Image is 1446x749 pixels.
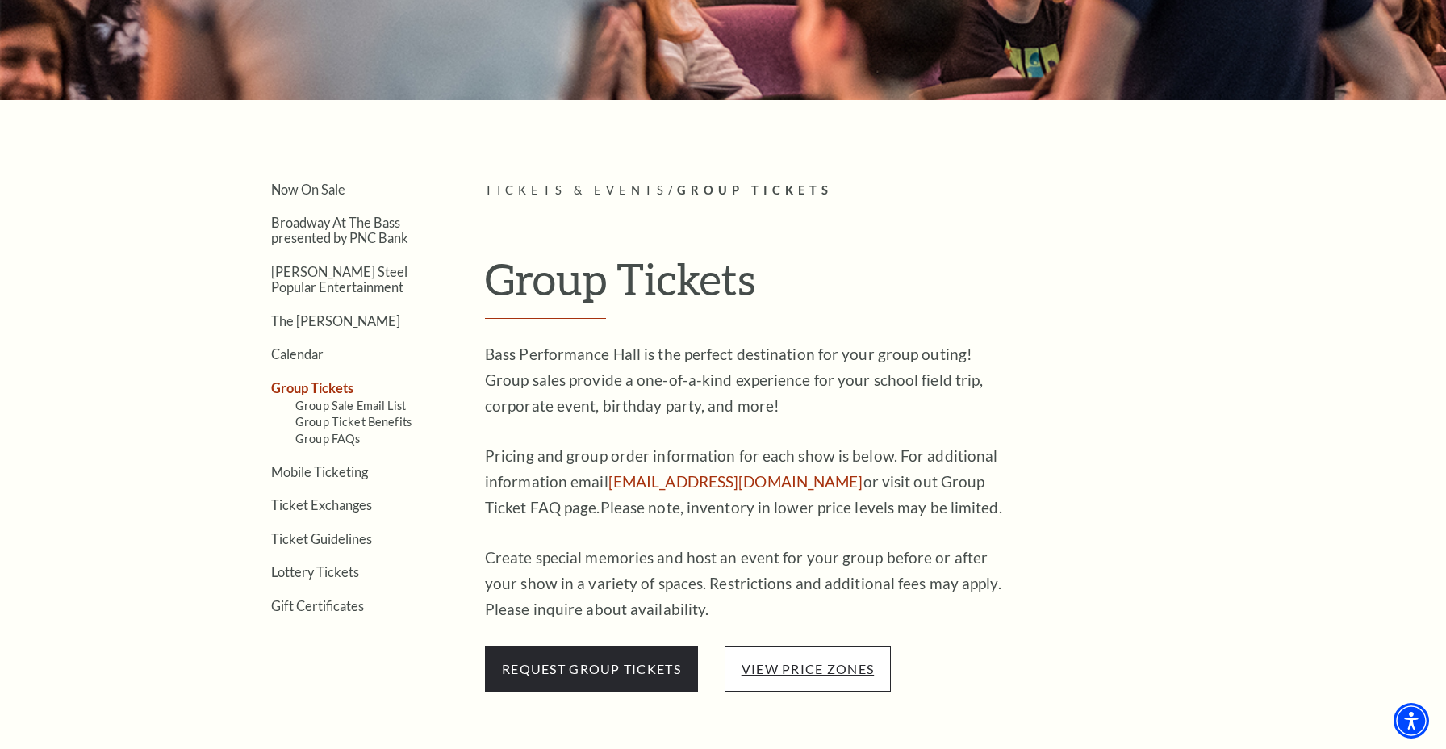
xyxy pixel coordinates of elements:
[1394,703,1429,739] div: Accessibility Menu
[485,548,1001,618] span: Create special memories and host an event for your group before or after your show in a variety o...
[485,646,698,692] span: request group tickets
[295,432,360,446] a: Group FAQs
[271,464,368,479] a: Mobile Ticketing
[271,264,407,295] a: [PERSON_NAME] Steel Popular Entertainment
[485,181,1223,201] p: /
[271,531,372,546] a: Ticket Guidelines
[271,346,324,362] a: Calendar
[677,183,833,197] span: Group Tickets
[485,253,1223,319] h1: Group Tickets
[295,415,412,429] a: Group Ticket Benefits
[485,659,698,677] a: request group tickets
[485,341,1009,419] p: Bass Performance Hall is the perfect destination for your group outing! Group sales provide a one...
[271,182,345,197] a: Now On Sale
[608,472,863,491] a: [EMAIL_ADDRESS][DOMAIN_NAME]
[295,399,406,412] a: Group Sale Email List
[271,598,364,613] a: Gift Certificates
[742,661,874,676] a: view price zones - open in a new tab
[485,443,1009,521] p: Please note, inventory in lower price levels may be limited.
[271,497,372,513] a: Ticket Exchanges
[485,183,668,197] span: Tickets & Events
[271,380,353,395] a: Group Tickets
[271,215,408,245] a: Broadway At The Bass presented by PNC Bank
[485,446,997,517] span: Pricing and group order information for each show is below. For additional information email or v...
[271,313,400,328] a: The [PERSON_NAME]
[271,564,359,580] a: Lottery Tickets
